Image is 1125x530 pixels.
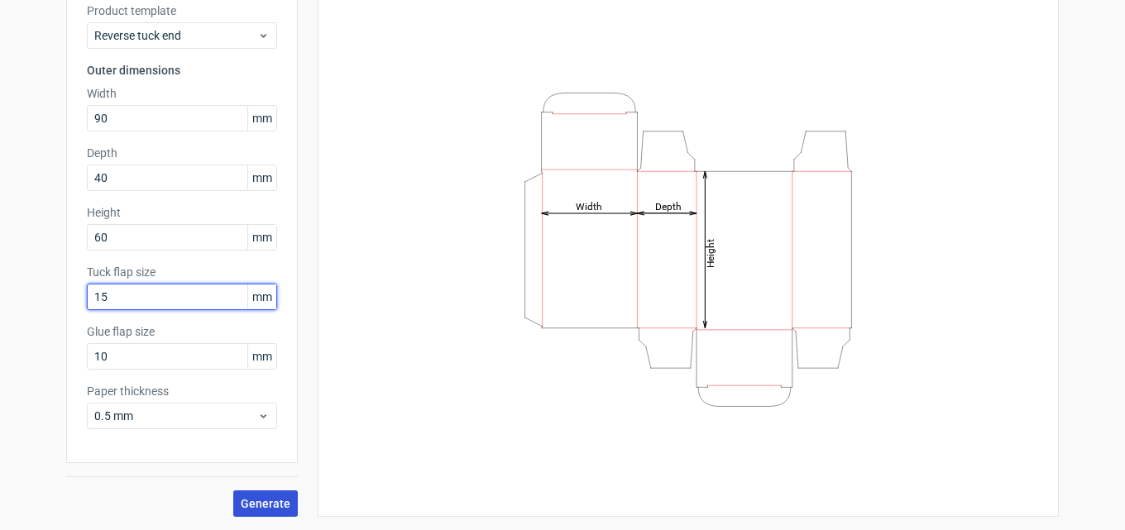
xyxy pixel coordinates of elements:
span: mm [247,225,276,250]
label: Width [87,85,277,102]
span: Generate [241,498,290,509]
label: Tuck flap size [87,264,277,280]
span: mm [247,284,276,309]
label: Product template [87,2,277,19]
label: Glue flap size [87,323,277,340]
span: mm [247,106,276,131]
label: Height [87,204,277,221]
span: mm [247,165,276,190]
span: mm [247,344,276,369]
button: Generate [233,490,298,517]
h3: Outer dimensions [87,62,277,79]
span: Reverse tuck end [94,27,257,44]
tspan: Depth [655,200,682,212]
label: Depth [87,145,277,161]
span: 0.5 mm [94,408,257,424]
tspan: Height [705,238,716,267]
tspan: Width [576,200,602,212]
label: Paper thickness [87,383,277,399]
